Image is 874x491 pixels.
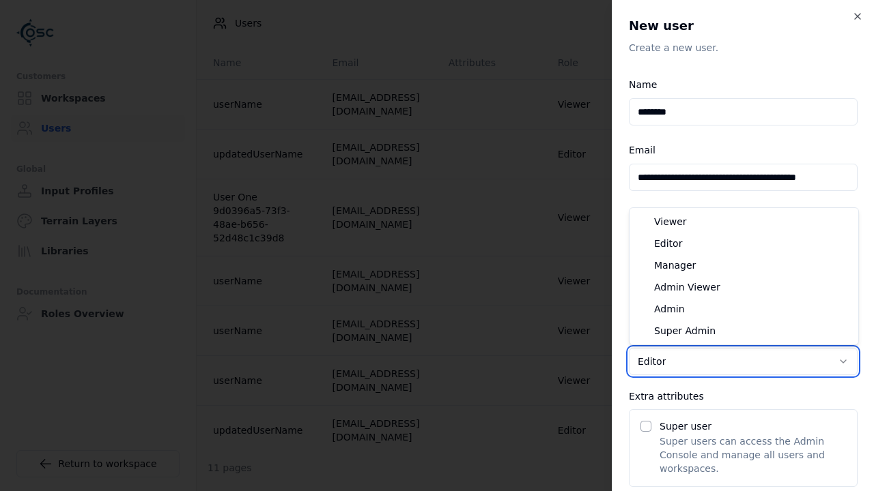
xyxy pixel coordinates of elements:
span: Admin [654,302,685,316]
span: Viewer [654,215,687,228]
span: Admin Viewer [654,280,720,294]
span: Editor [654,237,682,250]
span: Manager [654,258,696,272]
span: Super Admin [654,324,716,338]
